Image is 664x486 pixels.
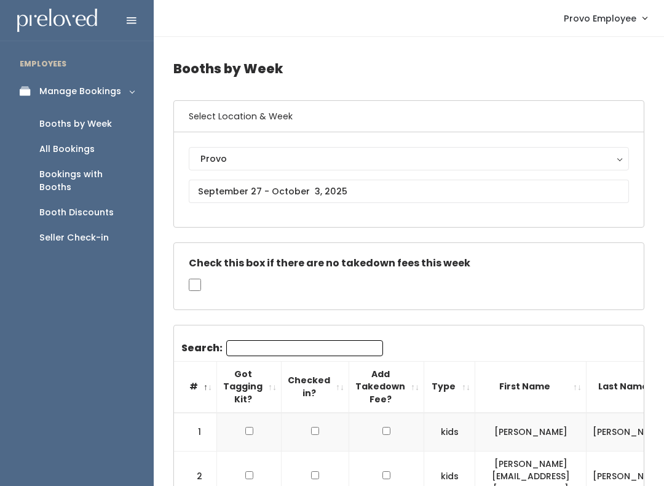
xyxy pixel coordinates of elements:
[174,413,217,452] td: 1
[424,413,475,452] td: kids
[39,143,95,156] div: All Bookings
[564,12,636,25] span: Provo Employee
[349,361,424,412] th: Add Takedown Fee?: activate to sort column ascending
[189,180,629,203] input: September 27 - October 3, 2025
[217,361,282,412] th: Got Tagging Kit?: activate to sort column ascending
[39,85,121,98] div: Manage Bookings
[551,5,659,31] a: Provo Employee
[475,361,587,412] th: First Name: activate to sort column ascending
[174,361,217,412] th: #: activate to sort column descending
[39,206,114,219] div: Booth Discounts
[39,118,112,130] div: Booths by Week
[424,361,475,412] th: Type: activate to sort column ascending
[282,361,349,412] th: Checked in?: activate to sort column ascending
[39,231,109,244] div: Seller Check-in
[226,340,383,356] input: Search:
[39,168,134,194] div: Bookings with Booths
[475,413,587,452] td: [PERSON_NAME]
[17,9,97,33] img: preloved logo
[189,147,629,170] button: Provo
[173,52,644,86] h4: Booths by Week
[189,258,629,269] h5: Check this box if there are no takedown fees this week
[174,101,644,132] h6: Select Location & Week
[200,152,617,165] div: Provo
[181,340,383,356] label: Search:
